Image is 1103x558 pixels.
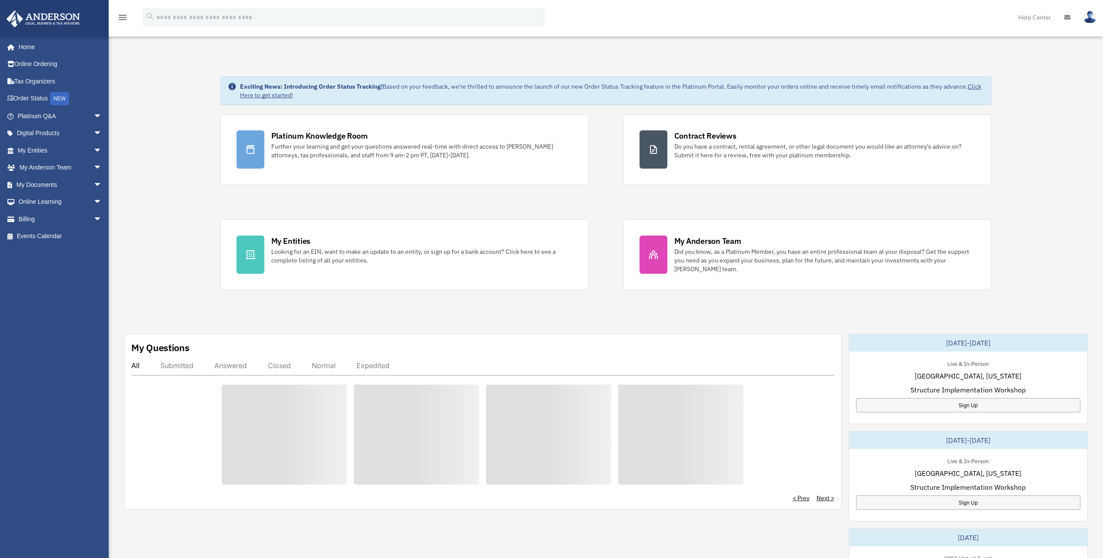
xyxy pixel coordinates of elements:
[623,219,992,290] a: My Anderson Team Did you know, as a Platinum Member, you have an entire professional team at your...
[856,495,1080,510] a: Sign Up
[271,236,310,246] div: My Entities
[117,12,128,23] i: menu
[131,341,190,354] div: My Questions
[856,398,1080,412] a: Sign Up
[910,385,1026,395] span: Structure Implementation Workshop
[93,210,111,228] span: arrow_drop_down
[6,193,115,211] a: Online Learningarrow_drop_down
[849,529,1087,546] div: [DATE]
[793,494,810,502] a: < Prev
[93,107,111,125] span: arrow_drop_down
[6,56,115,73] a: Online Ordering
[240,83,383,90] strong: Exciting News: Introducing Order Status Tracking!
[4,10,83,27] img: Anderson Advisors Platinum Portal
[145,12,155,21] i: search
[271,247,573,265] div: Looking for an EIN, want to make an update to an entity, or sign up for a bank account? Click her...
[6,107,115,125] a: Platinum Q&Aarrow_drop_down
[6,228,115,245] a: Events Calendar
[1083,11,1096,23] img: User Pic
[6,159,115,176] a: My Anderson Teamarrow_drop_down
[6,90,115,108] a: Order StatusNEW
[93,193,111,211] span: arrow_drop_down
[674,130,736,141] div: Contract Reviews
[240,83,981,99] a: Click Here to get started!
[674,236,741,246] div: My Anderson Team
[268,361,291,370] div: Closed
[915,371,1021,381] span: [GEOGRAPHIC_DATA], [US_STATE]
[93,176,111,194] span: arrow_drop_down
[50,92,69,105] div: NEW
[93,142,111,159] span: arrow_drop_down
[6,73,115,90] a: Tax Organizers
[6,38,111,56] a: Home
[6,176,115,193] a: My Documentsarrow_drop_down
[312,361,336,370] div: Normal
[160,361,193,370] div: Submitted
[357,361,390,370] div: Expedited
[816,494,834,502] a: Next >
[940,456,996,465] div: Live & In-Person
[674,247,976,273] div: Did you know, as a Platinum Member, you have an entire professional team at your disposal? Get th...
[623,114,992,185] a: Contract Reviews Do you have a contract, rental agreement, or other legal document you would like...
[93,125,111,143] span: arrow_drop_down
[93,159,111,177] span: arrow_drop_down
[6,125,115,142] a: Digital Productsarrow_drop_down
[131,361,140,370] div: All
[6,210,115,228] a: Billingarrow_drop_down
[214,361,247,370] div: Answered
[915,468,1021,478] span: [GEOGRAPHIC_DATA], [US_STATE]
[910,482,1026,492] span: Structure Implementation Workshop
[220,114,589,185] a: Platinum Knowledge Room Further your learning and get your questions answered real-time with dire...
[849,432,1087,449] div: [DATE]-[DATE]
[674,142,976,159] div: Do you have a contract, rental agreement, or other legal document you would like an attorney's ad...
[220,219,589,290] a: My Entities Looking for an EIN, want to make an update to an entity, or sign up for a bank accoun...
[240,82,984,100] div: Based on your feedback, we're thrilled to announce the launch of our new Order Status Tracking fe...
[940,359,996,368] div: Live & In-Person
[271,130,368,141] div: Platinum Knowledge Room
[117,15,128,23] a: menu
[271,142,573,159] div: Further your learning and get your questions answered real-time with direct access to [PERSON_NAM...
[849,334,1087,352] div: [DATE]-[DATE]
[6,142,115,159] a: My Entitiesarrow_drop_down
